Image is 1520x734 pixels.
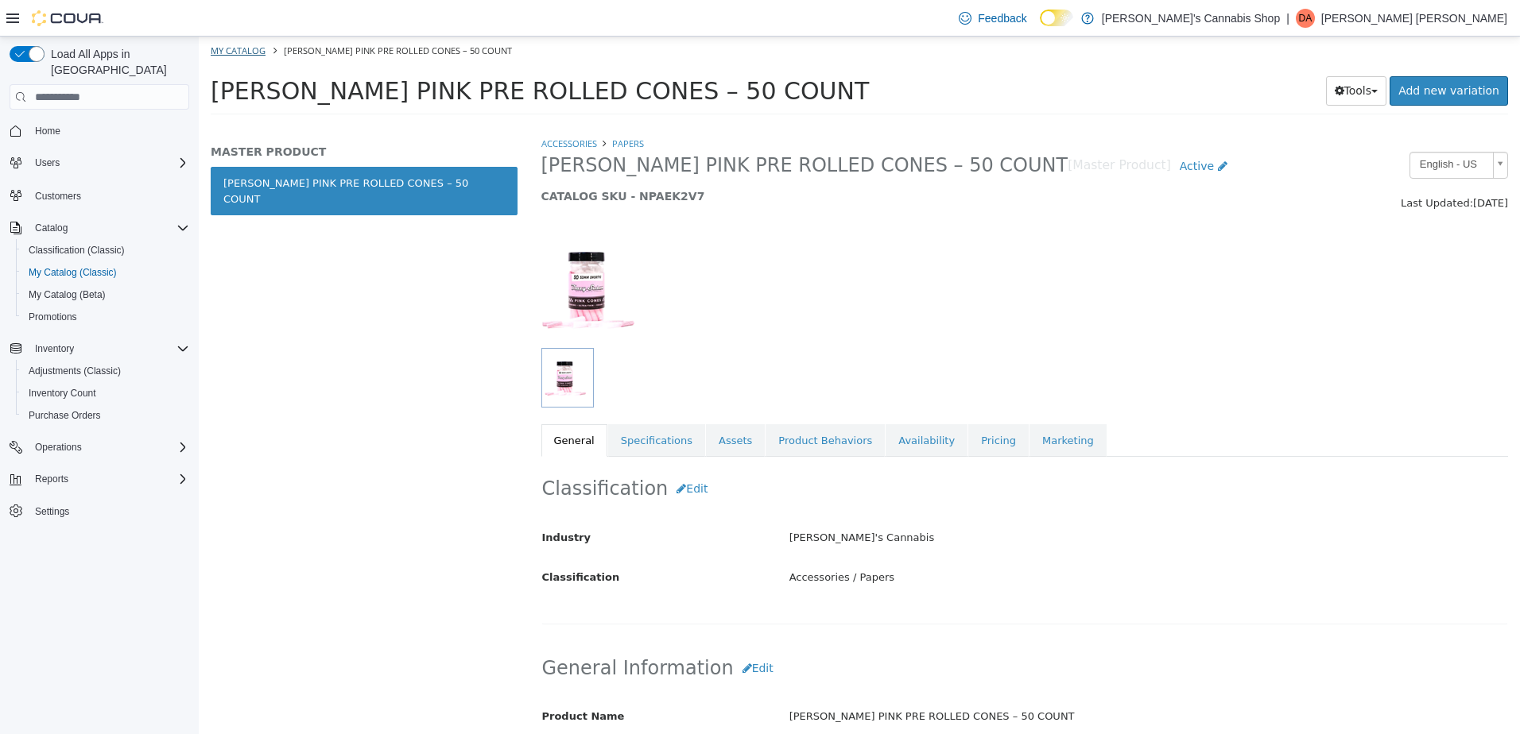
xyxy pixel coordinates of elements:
a: General [343,388,409,421]
p: [PERSON_NAME] [PERSON_NAME] [1321,9,1507,28]
span: Settings [35,505,69,518]
button: Classification (Classic) [16,239,196,261]
a: Purchase Orders [22,406,107,425]
span: Purchase Orders [29,409,101,422]
span: Adjustments (Classic) [22,361,189,381]
a: Feedback [952,2,1033,34]
div: [PERSON_NAME]'s Cannabis [579,488,1320,516]
button: Home [3,119,196,142]
span: Operations [35,441,82,454]
button: Users [3,152,196,174]
span: Reports [35,473,68,485]
span: [DATE] [1274,160,1309,172]
a: Inventory Count [22,384,103,403]
a: Pricing [770,388,830,421]
div: Accessories / Papers [579,527,1320,555]
a: Specifications [409,388,506,421]
a: [PERSON_NAME] PINK PRE ROLLED CONES – 50 COUNT [12,130,319,179]
a: Customers [29,187,87,206]
button: My Catalog (Classic) [16,261,196,284]
input: Dark Mode [1040,10,1073,26]
span: Classification (Classic) [22,241,189,260]
span: Last Updated: [1202,160,1274,172]
a: My Catalog (Beta) [22,285,112,304]
nav: Complex example [10,113,189,564]
span: [PERSON_NAME] PINK PRE ROLLED CONES – 50 COUNT [85,8,313,20]
span: Inventory Count [22,384,189,403]
button: Users [29,153,66,172]
a: Classification (Classic) [22,241,131,260]
span: Product Name [343,674,426,686]
a: Accessories [343,101,398,113]
button: Customers [3,183,196,207]
button: Tools [1127,40,1188,69]
p: | [1286,9,1289,28]
span: Inventory [35,342,74,355]
span: Home [29,121,189,141]
a: Availability [687,388,769,421]
button: My Catalog (Beta) [16,284,196,306]
span: Purchase Orders [22,406,189,425]
div: Dylan Ann McKinney [1296,9,1315,28]
a: English - US [1211,115,1309,142]
button: Operations [29,438,88,457]
span: Home [35,125,60,137]
button: Operations [3,436,196,458]
button: Inventory Count [16,382,196,404]
span: Reports [29,469,189,489]
button: Reports [3,468,196,490]
span: My Catalog (Classic) [29,266,117,279]
button: Edit [469,438,518,467]
button: Reports [29,469,75,489]
button: Catalog [3,217,196,239]
span: Load All Apps in [GEOGRAPHIC_DATA] [45,46,189,78]
a: Active [972,115,1037,145]
span: [PERSON_NAME] PINK PRE ROLLED CONES – 50 COUNT [12,41,670,68]
span: Operations [29,438,189,457]
a: My Catalog [12,8,67,20]
span: Inventory [29,339,189,358]
button: Inventory [29,339,80,358]
a: Product Behaviors [567,388,686,421]
h5: CATALOG SKU - NPAEK2V7 [343,153,1062,167]
span: DA [1298,9,1312,28]
h5: MASTER PRODUCT [12,108,319,122]
span: Promotions [22,307,189,326]
span: Adjustments (Classic) [29,365,121,377]
a: Papers [413,101,445,113]
span: Catalog [29,218,189,238]
button: Adjustments (Classic) [16,360,196,382]
span: My Catalog (Classic) [22,263,189,282]
span: Classification [343,535,421,547]
div: [PERSON_NAME] PINK PRE ROLLED CONES – 50 COUNT [579,666,1320,694]
span: My Catalog (Beta) [22,285,189,304]
button: Purchase Orders [16,404,196,427]
span: Inventory Count [29,387,96,400]
a: Home [29,122,67,141]
p: [PERSON_NAME]'s Cannabis Shop [1102,9,1280,28]
h2: Classification [343,438,1309,467]
span: Users [35,156,60,169]
a: Marketing [831,388,908,421]
span: Customers [29,185,189,205]
span: Customers [35,190,81,203]
button: Edit [535,617,584,647]
a: Settings [29,502,76,521]
span: Industry [343,495,393,507]
span: Active [981,123,1015,136]
span: My Catalog (Beta) [29,288,106,301]
span: Catalog [35,222,68,234]
button: Settings [3,500,196,523]
a: Promotions [22,307,83,326]
img: Cova [32,10,103,26]
span: Feedback [978,10,1026,26]
h2: General Information [343,617,1309,647]
span: [PERSON_NAME] PINK PRE ROLLED CONES – 50 COUNT [343,117,870,141]
a: Add new variation [1191,40,1309,69]
button: Inventory [3,338,196,360]
span: Settings [29,501,189,521]
span: Promotions [29,311,77,323]
small: [Master Product] [869,123,972,136]
a: Adjustments (Classic) [22,361,127,381]
span: Users [29,153,189,172]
